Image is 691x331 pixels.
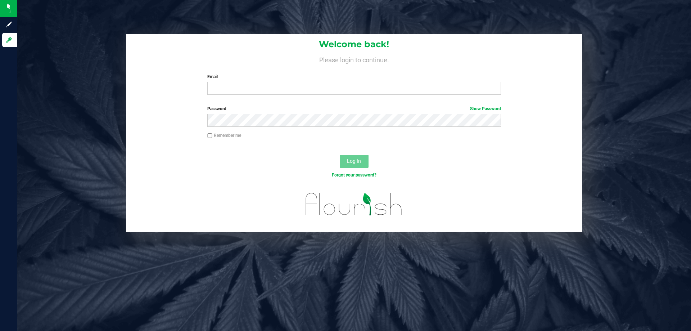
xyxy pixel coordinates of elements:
[297,186,411,223] img: flourish_logo.svg
[207,106,226,111] span: Password
[126,40,582,49] h1: Welcome back!
[5,21,13,28] inline-svg: Sign up
[5,36,13,44] inline-svg: Log in
[340,155,369,168] button: Log In
[470,106,501,111] a: Show Password
[207,132,241,139] label: Remember me
[332,173,376,178] a: Forgot your password?
[347,158,361,164] span: Log In
[126,55,582,63] h4: Please login to continue.
[207,73,501,80] label: Email
[207,133,212,138] input: Remember me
